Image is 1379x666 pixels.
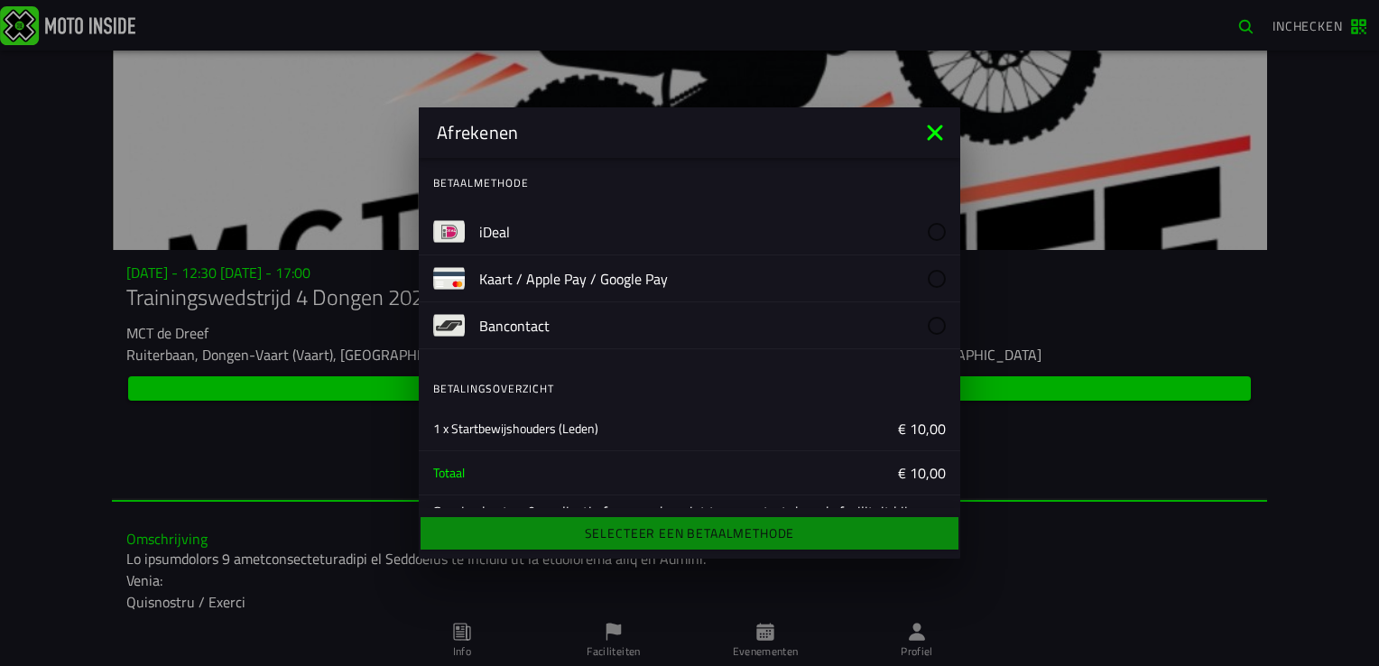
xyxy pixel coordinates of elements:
[479,255,946,301] ion-radio: Kaart / Apple Pay / Google Pay
[898,418,946,439] ion-label: € 10,00
[898,462,946,484] ion-label: € 10,00
[479,302,946,348] ion-radio: Bancontact
[433,263,465,294] img: payment-card
[433,175,960,191] ion-label: Betaalmethode
[433,381,960,397] ion-label: Betalingsoverzicht
[433,216,465,247] img: ideal
[433,504,946,533] ion-label: Service kosten & applicatie fees worden niet teruggestort door de faciliteit bij annulering.
[479,208,946,254] ion-radio: iDeal
[433,420,598,438] ion-text: 1 x Startbewijshouders (Leden)
[433,310,465,341] img: bancontact
[419,119,921,146] ion-title: Afrekenen
[433,464,465,482] ion-text: Totaal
